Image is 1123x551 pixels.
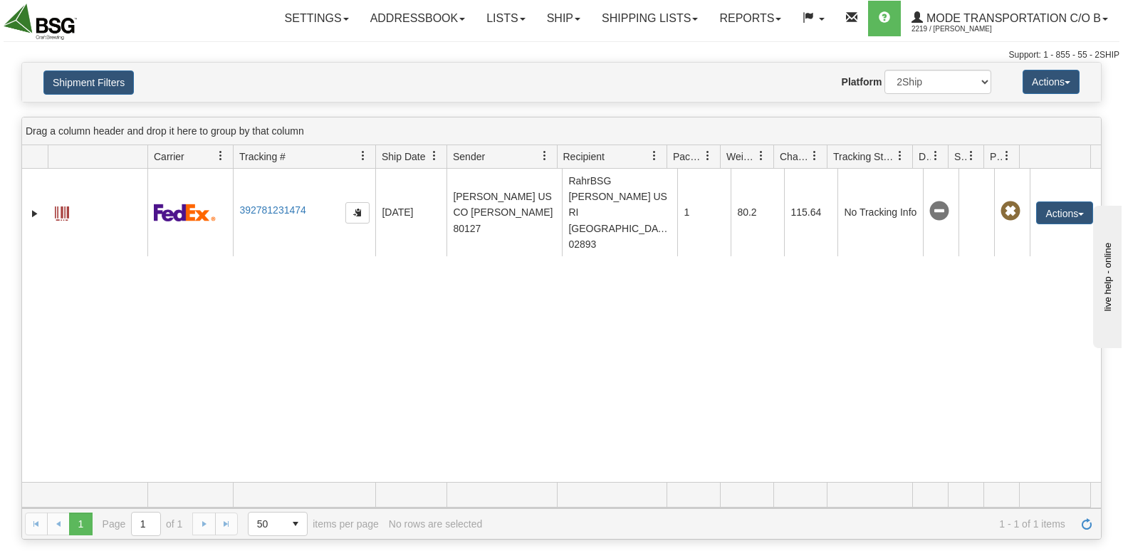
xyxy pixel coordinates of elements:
[919,149,931,164] span: Delivery Status
[1036,201,1093,224] button: Actions
[274,1,360,36] a: Settings
[389,518,483,530] div: No rows are selected
[492,518,1065,530] span: 1 - 1 of 1 items
[1075,513,1098,535] a: Refresh
[351,144,375,168] a: Tracking # filter column settings
[591,1,709,36] a: Shipping lists
[995,144,1019,168] a: Pickup Status filter column settings
[257,517,276,531] span: 50
[954,149,966,164] span: Shipment Issues
[833,149,895,164] span: Tracking Status
[959,144,983,168] a: Shipment Issues filter column settings
[929,201,949,221] span: No Tracking Info
[1090,203,1122,348] iframe: chat widget
[696,144,720,168] a: Packages filter column settings
[731,169,784,256] td: 80.2
[209,144,233,168] a: Carrier filter column settings
[4,49,1119,61] div: Support: 1 - 855 - 55 - 2SHIP
[239,204,305,216] a: 392781231474
[239,149,286,164] span: Tracking #
[803,144,827,168] a: Charge filter column settings
[154,149,184,164] span: Carrier
[780,149,810,164] span: Charge
[382,149,425,164] span: Ship Date
[726,149,756,164] span: Weight
[69,513,92,535] span: Page 1
[837,169,923,256] td: No Tracking Info
[55,200,69,223] a: Label
[912,22,1018,36] span: 2219 / [PERSON_NAME]
[132,513,160,535] input: Page 1
[11,12,132,23] div: live help - online
[43,70,134,95] button: Shipment Filters
[28,206,42,221] a: Expand
[103,512,183,536] span: Page of 1
[476,1,536,36] a: Lists
[901,1,1119,36] a: Mode Transportation c/o B 2219 / [PERSON_NAME]
[924,144,948,168] a: Delivery Status filter column settings
[22,117,1101,145] div: grid grouping header
[888,144,912,168] a: Tracking Status filter column settings
[360,1,476,36] a: Addressbook
[563,149,605,164] span: Recipient
[677,169,731,256] td: 1
[248,512,308,536] span: Page sizes drop down
[345,202,370,224] button: Copy to clipboard
[453,149,485,164] span: Sender
[642,144,667,168] a: Recipient filter column settings
[842,75,882,89] label: Platform
[248,512,379,536] span: items per page
[784,169,837,256] td: 115.64
[1001,201,1020,221] span: Pickup Not Assigned
[709,1,792,36] a: Reports
[990,149,1002,164] span: Pickup Status
[749,144,773,168] a: Weight filter column settings
[536,1,591,36] a: Ship
[562,169,677,256] td: RahrBSG [PERSON_NAME] US RI [GEOGRAPHIC_DATA] 02893
[154,204,216,221] img: 2 - FedEx Express®
[4,4,77,40] img: logo2219.jpg
[284,513,307,535] span: select
[375,169,446,256] td: [DATE]
[446,169,562,256] td: [PERSON_NAME] US CO [PERSON_NAME] 80127
[422,144,446,168] a: Ship Date filter column settings
[673,149,703,164] span: Packages
[533,144,557,168] a: Sender filter column settings
[1023,70,1080,94] button: Actions
[923,12,1101,24] span: Mode Transportation c/o B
